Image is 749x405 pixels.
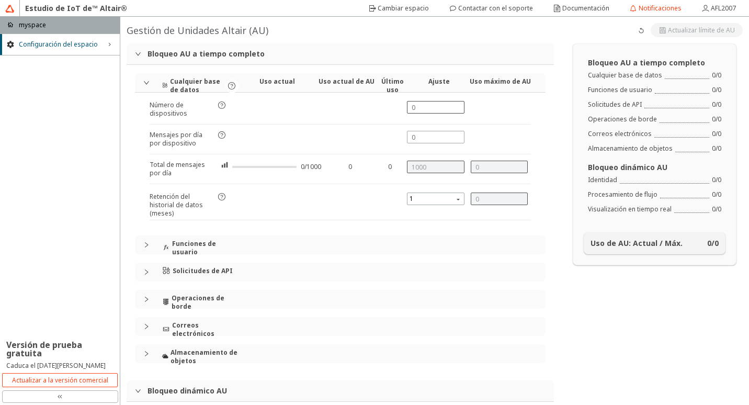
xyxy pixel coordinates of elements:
span: Ampliado [135,51,141,57]
span: Configuración del espacio [19,40,101,49]
div: Solicitudes de API [135,263,546,282]
span: colapsado [143,242,150,248]
div: 0 / 0 [712,86,721,94]
div: Identidad [588,176,617,184]
h4: Almacenamiento de objetos [171,348,239,365]
div: Cualquier base de datosUso actualUso actual de AUÚltimo usoAjusteUso máximo de AU [135,73,546,92]
div: Correos electrónicos [135,317,546,336]
span: colapsado [143,351,150,357]
div: 0 / 0 [712,205,721,213]
div: Bloqueo AU a tiempo completo [127,43,554,64]
div: 0 [379,163,401,171]
h4: Uso actual de AU [316,77,378,86]
h4: Uso máximo de AU [470,77,531,86]
div: Funciones de usuario [135,235,546,254]
div: 0/1000 [301,163,321,171]
div: Funciones de usuario [588,86,652,94]
h4: Ajuste [408,77,470,86]
span: colapsado [143,323,150,330]
h4: Cualquier base de datos [170,77,225,94]
div: Almacenamiento de objetos [588,144,673,153]
div: Correos electrónicos [588,130,652,138]
h3: Bloqueo AU a tiempo completo [147,50,546,58]
h4: Uso de AU: Actual / Máx. [591,239,683,248]
h3: Bloqueo AU a tiempo completo [588,59,721,67]
h4: Último uso [377,77,408,94]
h4: Funciones de usuario [172,240,239,256]
div: Almacenamiento de objetos [135,344,546,363]
span: Ampliado [135,388,141,394]
div: Visualización en tiempo real [588,205,672,213]
article: Retención del historial de datos (meses) [150,193,215,220]
h4: 0 / 0 [707,239,719,248]
div: Operaciones de borde [588,115,657,123]
h4: Uso actual [239,77,316,86]
span: Ampliado [143,80,150,86]
article: Número de dispositivos [150,101,215,124]
div: Cualquier base de datos [588,71,662,80]
h3: Bloqueo dinámico AU [588,163,721,172]
h4: Correos electrónicos [172,321,239,338]
div: Solicitudes de API [588,100,642,109]
div: 0 / 0 [712,176,721,184]
article: Mensajes por día por dispositivo [150,131,215,154]
div: 0 / 0 [712,130,721,138]
span: 1 [410,193,464,205]
div: Procesamiento de flujo [588,190,657,199]
div: 0 / 0 [712,144,721,153]
div: 0 / 0 [712,100,721,109]
p: myspace [19,20,46,29]
div: 0 / 0 [712,190,721,199]
span: colapsado [143,296,150,302]
h3: Bloqueo dinámico AU [147,387,546,395]
article: Total de mensajes por día [150,161,217,184]
h4: Operaciones de borde [172,294,239,311]
h4: Solicitudes de API [173,267,233,275]
div: 0 / 0 [712,115,721,123]
div: 0 / 0 [712,71,721,80]
div: Bloqueo dinámico AU [127,380,554,401]
span: colapsado [143,269,150,275]
div: Operaciones de borde [135,290,546,309]
div: 0 [332,163,369,171]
